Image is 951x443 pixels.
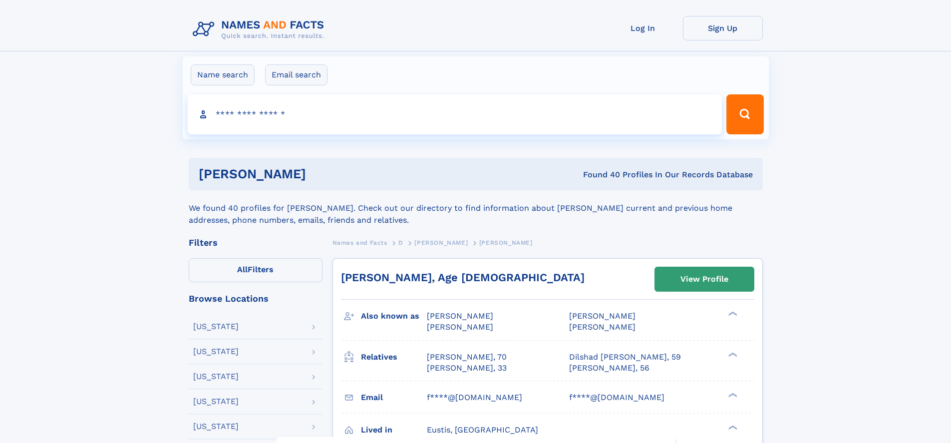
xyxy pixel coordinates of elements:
[189,294,322,303] div: Browse Locations
[189,238,322,247] div: Filters
[726,351,738,358] div: ❯
[398,239,403,246] span: D
[341,271,585,284] a: [PERSON_NAME], Age [DEMOGRAPHIC_DATA]
[726,392,738,398] div: ❯
[569,363,649,374] a: [PERSON_NAME], 56
[361,422,427,439] h3: Lived in
[569,311,635,321] span: [PERSON_NAME]
[726,311,738,317] div: ❯
[655,267,754,291] a: View Profile
[193,423,239,431] div: [US_STATE]
[237,265,248,274] span: All
[726,94,763,134] button: Search Button
[444,169,753,180] div: Found 40 Profiles In Our Records Database
[332,236,387,249] a: Names and Facts
[414,239,468,246] span: [PERSON_NAME]
[361,308,427,325] h3: Also known as
[427,311,493,321] span: [PERSON_NAME]
[683,16,763,40] a: Sign Up
[427,425,538,435] span: Eustis, [GEOGRAPHIC_DATA]
[189,258,322,282] label: Filters
[479,239,533,246] span: [PERSON_NAME]
[603,16,683,40] a: Log In
[189,16,332,43] img: Logo Names and Facts
[193,348,239,356] div: [US_STATE]
[199,168,445,180] h1: [PERSON_NAME]
[427,352,507,363] a: [PERSON_NAME], 70
[726,424,738,431] div: ❯
[398,236,403,249] a: D
[414,236,468,249] a: [PERSON_NAME]
[193,373,239,381] div: [US_STATE]
[569,322,635,332] span: [PERSON_NAME]
[188,94,722,134] input: search input
[193,323,239,331] div: [US_STATE]
[265,64,327,85] label: Email search
[427,322,493,332] span: [PERSON_NAME]
[193,398,239,406] div: [US_STATE]
[191,64,255,85] label: Name search
[427,363,507,374] a: [PERSON_NAME], 33
[569,352,681,363] a: Dilshad [PERSON_NAME], 59
[361,389,427,406] h3: Email
[189,190,763,226] div: We found 40 profiles for [PERSON_NAME]. Check out our directory to find information about [PERSON...
[361,349,427,366] h3: Relatives
[680,268,728,291] div: View Profile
